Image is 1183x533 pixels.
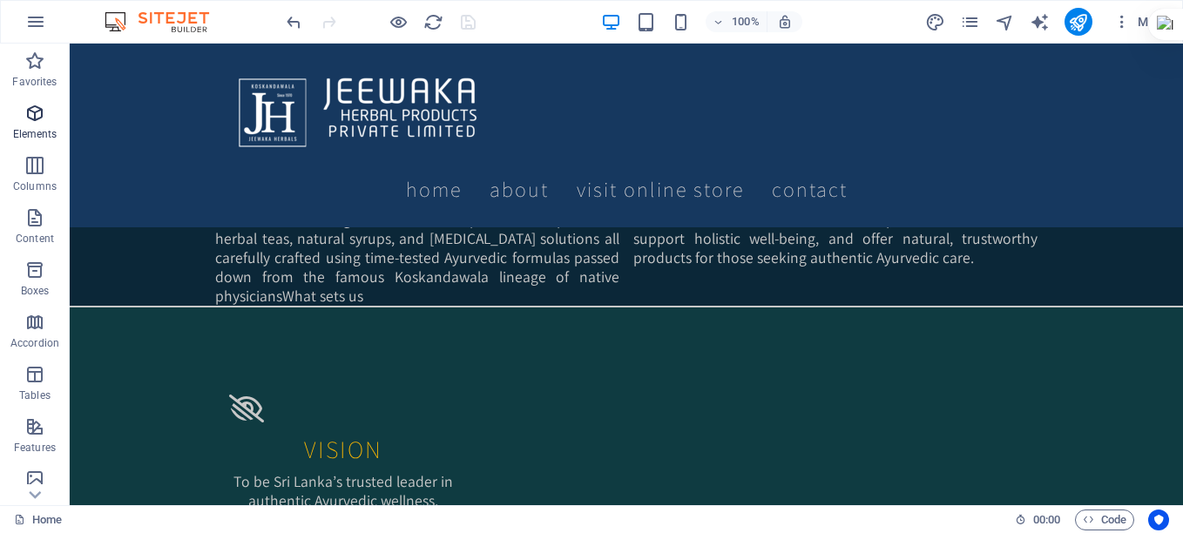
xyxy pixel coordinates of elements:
[1033,509,1060,530] span: 00 00
[1075,509,1134,530] button: Code
[995,11,1016,32] button: navigator
[13,179,57,193] p: Columns
[1106,8,1175,36] button: More
[423,12,443,32] i: Reload page
[1030,11,1051,32] button: text_generator
[10,336,59,350] p: Accordion
[1113,13,1168,30] span: More
[1015,509,1061,530] h6: Session time
[960,12,980,32] i: Pages (Ctrl+Alt+S)
[925,11,946,32] button: design
[1065,8,1092,36] button: publish
[12,75,57,89] p: Favorites
[284,12,304,32] i: Undo: Change distance (Ctrl+Z)
[1148,509,1169,530] button: Usercentrics
[14,441,56,455] p: Features
[706,11,767,32] button: 100%
[16,232,54,246] p: Content
[14,509,62,530] a: Click to cancel selection. Double-click to open Pages
[19,388,51,402] p: Tables
[13,127,57,141] p: Elements
[388,11,409,32] button: Click here to leave preview mode and continue editing
[422,11,443,32] button: reload
[283,11,304,32] button: undo
[1045,513,1048,526] span: :
[925,12,945,32] i: Design (Ctrl+Alt+Y)
[732,11,760,32] h6: 100%
[21,284,50,298] p: Boxes
[1083,509,1126,530] span: Code
[777,14,793,30] i: On resize automatically adjust zoom level to fit chosen device.
[960,11,981,32] button: pages
[100,11,231,32] img: Editor Logo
